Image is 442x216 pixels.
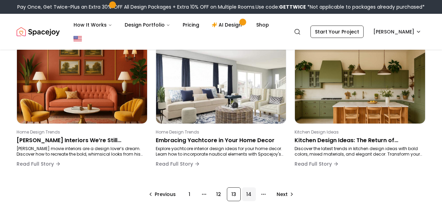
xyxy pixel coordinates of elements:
[156,129,284,135] p: Home Design Trends
[310,26,364,38] a: Start Your Project
[156,157,200,171] button: Read Full Story
[177,18,205,32] a: Pricing
[295,136,423,145] p: Kitchen Design Ideas: The Return of Statement Kitchens with Bold Colors
[17,45,147,174] a: Wes Anderson Interiors We’re Still Obsessing Over—And How to Get the LookHome Design Trends[PERSO...
[156,46,286,124] img: Embracing Yachtcore in Your Home Decor
[206,18,249,32] a: AI Design
[295,146,423,157] p: Discover the latest trends in kitchen design ideas with bold colors, mixed materials, and elegant...
[156,45,287,174] a: Embracing Yachtcore in Your Home DecorHome Design TrendsEmbracing Yachtcore in Your Home DecorExp...
[74,35,82,43] img: United States
[183,187,196,201] div: 1
[295,157,339,171] button: Read Full Story
[144,187,181,201] button: Go to previous page
[17,3,425,10] div: Pay Once, Get Twice-Plus an Extra 30% OFF All Design Packages + Extra 10% OFF on Multiple Rooms.
[227,187,241,201] div: 13
[17,25,60,39] a: Spacejoy
[155,191,176,198] span: Previous
[68,18,275,32] nav: Main
[271,187,298,201] div: Go to next page
[295,45,425,174] a: Kitchen Design Ideas: The Return of Statement Kitchens with Bold ColorsKitchen Design IdeasKitche...
[306,3,425,10] span: *Not applicable to packages already purchased*
[144,187,298,201] nav: pagination
[17,129,145,135] p: Home Design Trends
[279,3,306,10] b: GETTWICE
[156,146,284,157] p: Explore yachtcore interior design ideas for your home decor. Learn how to incorporate nautical el...
[295,129,423,135] p: Kitchen Design Ideas
[251,18,275,32] a: Shop
[156,136,284,145] p: Embracing Yachtcore in Your Home Decor
[17,146,145,157] p: [PERSON_NAME] movie interiors are a design lover’s dream. Discover how to recreate the bold, whim...
[17,157,61,171] button: Read Full Story
[295,46,425,124] img: Kitchen Design Ideas: The Return of Statement Kitchens with Bold Colors
[17,14,425,50] nav: Global
[17,25,60,39] img: Spacejoy Logo
[17,136,145,145] p: [PERSON_NAME] Interiors We’re Still Obsessing Over—And How to Get the Look
[17,46,147,124] img: Wes Anderson Interiors We’re Still Obsessing Over—And How to Get the Look
[119,18,176,32] button: Design Portfolio
[242,187,256,201] div: 14
[68,18,118,32] button: How It Works
[212,187,225,201] div: 12
[256,3,306,10] span: Use code:
[277,191,288,198] span: Next
[369,26,425,38] button: [PERSON_NAME]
